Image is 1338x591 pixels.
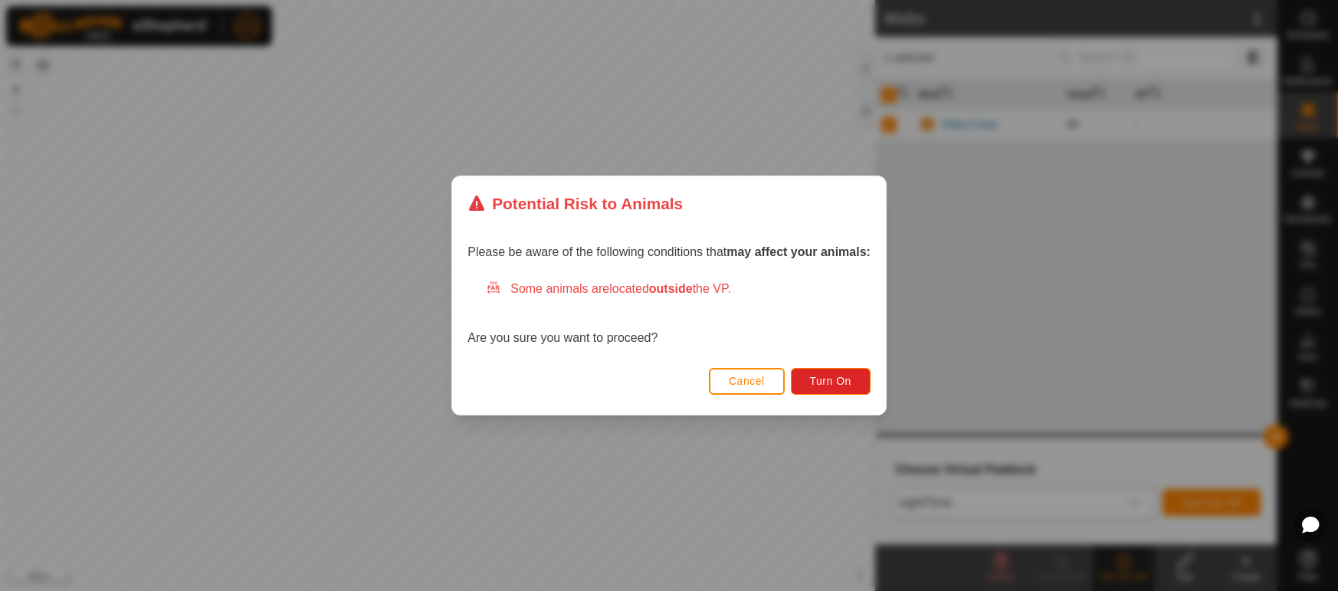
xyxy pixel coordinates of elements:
[467,245,871,258] span: Please be aware of the following conditions that
[709,368,785,395] button: Cancel
[486,280,871,298] div: Some animals are
[726,245,871,258] strong: may affect your animals:
[791,368,871,395] button: Turn On
[467,192,683,215] div: Potential Risk to Animals
[810,375,851,387] span: Turn On
[467,280,871,347] div: Are you sure you want to proceed?
[729,375,765,387] span: Cancel
[609,282,731,295] span: located the VP.
[649,282,693,295] strong: outside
